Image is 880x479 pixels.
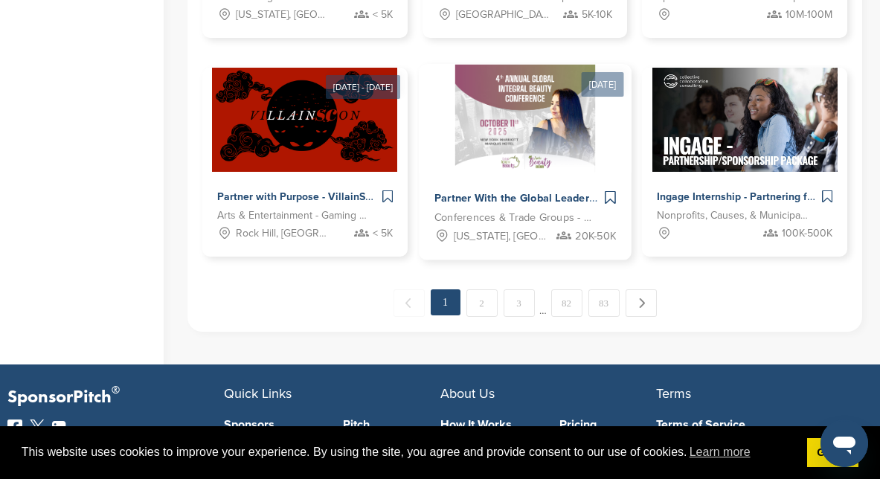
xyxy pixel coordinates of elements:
a: Pricing [559,419,656,431]
span: 10M-100M [786,7,832,23]
div: [DATE] - [DATE] [326,75,400,99]
span: 5K-10K [582,7,612,23]
a: 82 [551,289,582,317]
a: Next → [626,289,657,317]
span: Rock Hill, [GEOGRAPHIC_DATA] [236,225,331,242]
span: [US_STATE], [GEOGRAPHIC_DATA] [453,228,552,245]
iframe: Button to launch messaging window [820,419,868,467]
a: dismiss cookie message [807,438,858,468]
span: Partner With the Global Leaders in Aesthetics [434,191,663,205]
span: Conferences & Trade Groups - Health and Wellness [434,209,593,226]
span: … [539,289,547,316]
span: Quick Links [224,385,292,402]
a: [DATE] Sponsorpitch & Partner With the Global Leaders in Aesthetics Conferences & Trade Groups - ... [419,39,631,260]
a: How It Works [440,419,537,431]
img: Sponsorpitch & [652,68,838,172]
span: [GEOGRAPHIC_DATA], [GEOGRAPHIC_DATA] [456,7,551,23]
span: < 5K [373,225,393,242]
img: Sponsorpitch & [455,64,595,172]
span: < 5K [373,7,393,23]
span: Arts & Entertainment - Gaming Conventions [217,208,370,224]
img: Twitter [30,419,45,434]
a: 3 [504,289,535,317]
em: 1 [431,289,460,315]
span: ← Previous [394,289,425,317]
img: Sponsorpitch & [212,68,397,172]
span: Partner with Purpose - VillainSCon 2025 [217,190,413,203]
a: 2 [466,289,498,317]
span: Nonprofits, Causes, & Municipalities - Education [657,208,810,224]
a: Pitch [343,419,440,431]
a: Terms of Service [656,419,850,431]
span: Terms [656,385,691,402]
span: This website uses cookies to improve your experience. By using the site, you agree and provide co... [22,441,795,463]
span: About Us [440,385,495,402]
a: Sponsors [224,419,321,431]
span: Ingage Internship - Partnering for Success [657,190,858,203]
div: [DATE] [581,72,623,97]
span: [US_STATE], [GEOGRAPHIC_DATA] [236,7,331,23]
a: [DATE] - [DATE] Sponsorpitch & Partner with Purpose - VillainSCon 2025 Arts & Entertainment - Gam... [202,44,408,257]
a: 83 [588,289,620,317]
img: Facebook [7,419,22,434]
a: Sponsorpitch & Ingage Internship - Partnering for Success Nonprofits, Causes, & Municipalities - ... [642,68,847,257]
span: ® [112,381,120,399]
a: learn more about cookies [687,441,753,463]
p: SponsorPitch [7,387,224,408]
span: 20K-50K [575,228,616,245]
span: 100K-500K [782,225,832,242]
